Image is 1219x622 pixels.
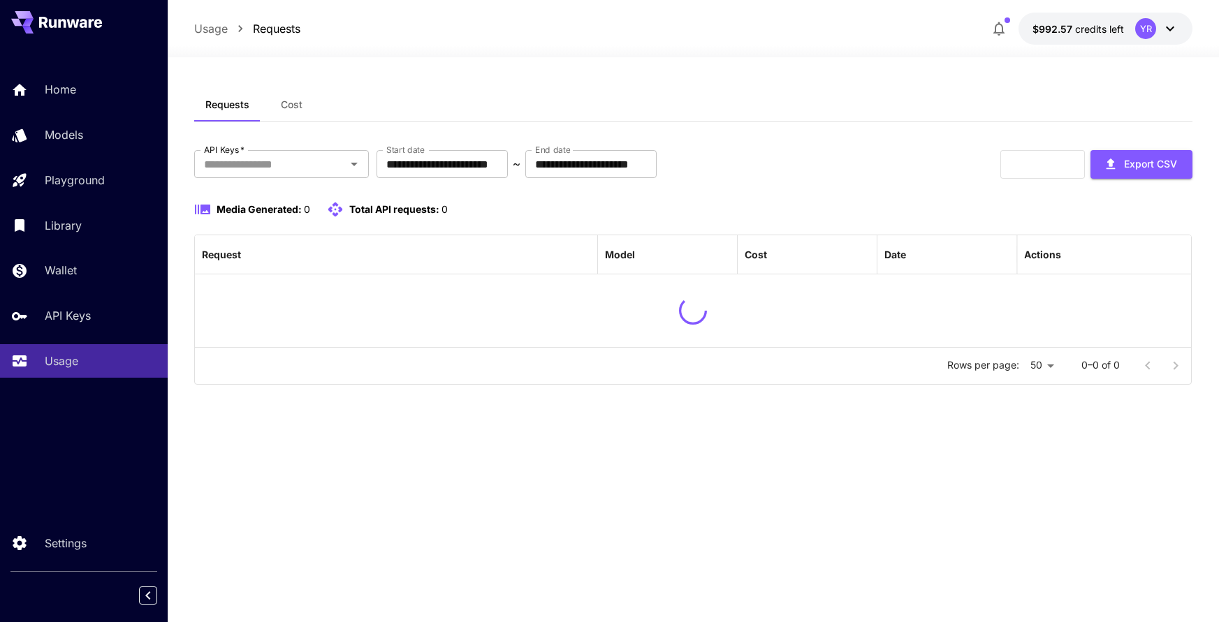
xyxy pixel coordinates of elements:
[344,154,364,174] button: Open
[1032,23,1075,35] span: $992.57
[1024,249,1061,260] div: Actions
[253,20,300,37] a: Requests
[45,172,105,188] p: Playground
[745,249,767,260] div: Cost
[45,307,91,324] p: API Keys
[45,353,78,369] p: Usage
[202,249,241,260] div: Request
[1019,13,1192,45] button: $992.5747YR
[1025,355,1059,376] div: 50
[149,583,168,608] div: Collapse sidebar
[884,249,906,260] div: Date
[1135,18,1156,39] div: YR
[45,217,82,234] p: Library
[605,249,635,260] div: Model
[281,98,302,111] span: Cost
[45,262,77,279] p: Wallet
[1081,358,1120,372] p: 0–0 of 0
[535,144,570,156] label: End date
[1090,150,1192,179] button: Export CSV
[1032,22,1124,36] div: $992.5747
[45,126,83,143] p: Models
[204,144,244,156] label: API Keys
[1075,23,1124,35] span: credits left
[205,98,249,111] span: Requests
[349,203,439,215] span: Total API requests:
[304,203,310,215] span: 0
[194,20,228,37] a: Usage
[194,20,300,37] nav: breadcrumb
[217,203,302,215] span: Media Generated:
[513,156,520,172] p: ~
[45,81,76,98] p: Home
[139,586,157,605] button: Collapse sidebar
[386,144,425,156] label: Start date
[45,535,87,551] p: Settings
[947,358,1019,372] p: Rows per page:
[441,203,448,215] span: 0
